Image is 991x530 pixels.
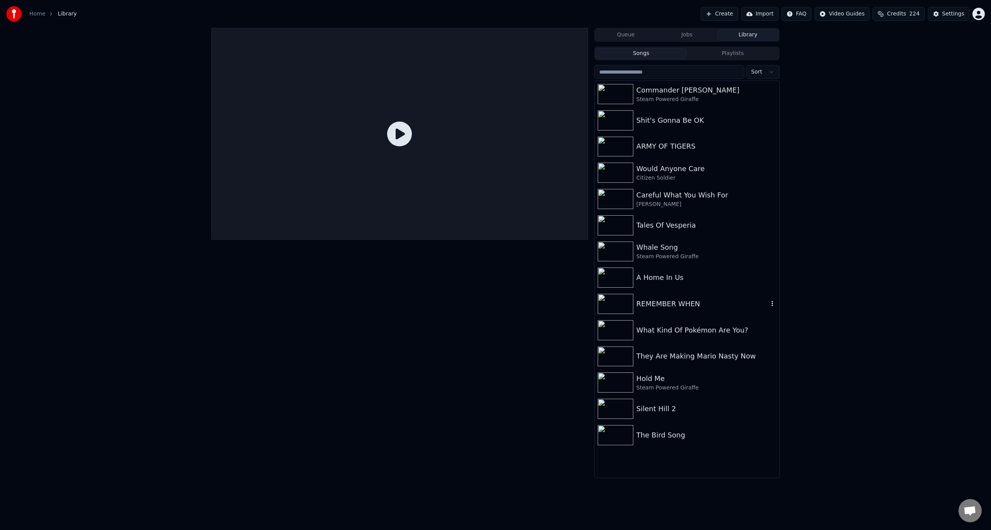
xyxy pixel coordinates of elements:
div: The Bird Song [636,430,776,441]
div: Whale Song [636,242,776,253]
div: What Kind Of Pokémon Are You? [636,325,776,336]
div: Open chat [958,499,982,522]
button: Songs [595,48,687,59]
div: Careful What You Wish For [636,190,776,201]
div: Tales Of Vesperia [636,220,776,231]
button: Import [741,7,778,21]
div: [PERSON_NAME] [636,201,776,208]
div: Shit's Gonna Be OK [636,115,776,126]
button: Video Guides [814,7,869,21]
button: Jobs [657,29,718,41]
div: Citizen Soldier [636,174,776,182]
span: Library [58,10,77,18]
span: Sort [751,68,762,76]
img: youka [6,6,22,22]
button: Playlists [687,48,778,59]
button: Credits224 [873,7,924,21]
button: Create [701,7,738,21]
div: Settings [942,10,964,18]
div: Silent Hill 2 [636,403,776,414]
nav: breadcrumb [29,10,77,18]
div: They Are Making Mario Nasty Now [636,351,776,362]
div: Steam Powered Giraffe [636,384,776,392]
button: Library [717,29,778,41]
span: Credits [887,10,906,18]
button: FAQ [782,7,811,21]
button: Queue [595,29,657,41]
span: 224 [909,10,920,18]
a: Home [29,10,45,18]
div: Would Anyone Care [636,163,776,174]
div: Commander [PERSON_NAME] [636,85,776,96]
div: REMEMBER WHEN [636,298,768,309]
div: A Home In Us [636,272,776,283]
div: Hold Me [636,373,776,384]
div: Steam Powered Giraffe [636,253,776,261]
div: ARMY OF TIGERS [636,141,776,152]
button: Settings [928,7,969,21]
div: Steam Powered Giraffe [636,96,776,103]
